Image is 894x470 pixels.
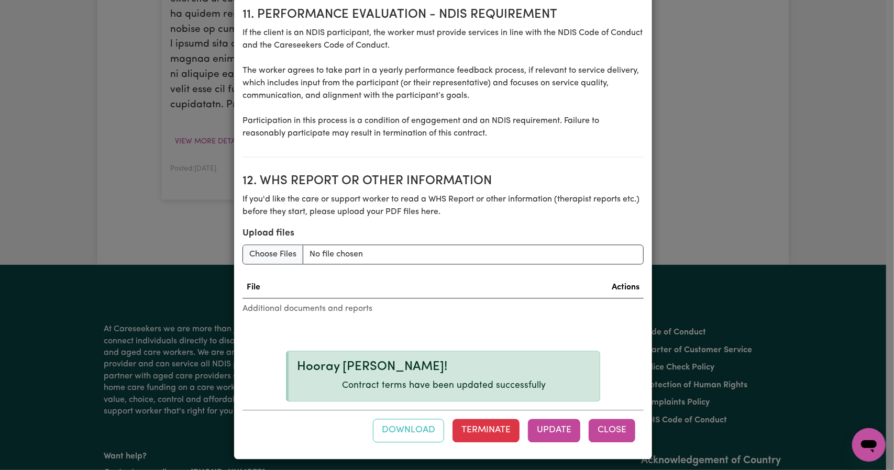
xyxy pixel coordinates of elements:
p: Contract terms have been updated successfully [343,379,546,393]
p: If you'd like the care or support worker to read a WHS Report or other information (therapist rep... [242,193,644,218]
caption: Additional documents and reports [242,298,644,319]
p: If the client is an NDIS participant, the worker must provide services in line with the NDIS Code... [242,27,644,140]
label: Upload files [242,227,294,240]
th: File [242,277,394,298]
button: Close [589,419,635,442]
h2: 11. Performance evaluation - NDIS requirement [242,7,644,23]
button: Update [528,419,580,442]
div: Hooray [PERSON_NAME]! [297,360,591,375]
iframe: Button to launch messaging window [852,428,886,462]
button: Download contract [373,419,444,442]
h2: 12. WHS Report or Other Information [242,174,644,189]
th: Actions [394,277,644,298]
button: Terminate this contract [452,419,520,442]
